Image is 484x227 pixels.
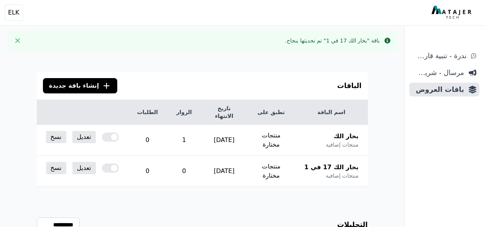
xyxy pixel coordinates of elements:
[128,100,167,125] th: الطلبات
[412,67,464,78] span: مرسال - شريط دعاية
[326,172,358,180] span: منتجات إضافية
[128,125,167,156] td: 0
[201,100,248,125] th: تاريخ الانتهاء
[334,132,359,141] span: بخار الك
[72,131,96,143] a: تعديل
[412,84,464,95] span: باقات العروض
[326,141,358,149] span: منتجات إضافية
[167,100,201,125] th: الزوار
[337,80,362,91] h3: الباقات
[49,81,99,90] span: إنشاء باقة جديدة
[295,100,368,125] th: اسم الباقة
[43,78,118,93] button: إنشاء باقة جديدة
[201,156,248,187] td: [DATE]
[11,34,24,47] button: Close
[46,131,66,143] a: نسخ
[72,162,96,174] a: تعديل
[5,5,23,21] button: ELK
[285,37,380,44] div: باقة "بخار الك 17 في 1" تم تحديثها بنجاح.
[304,163,359,172] span: بخار الك 17 في 1
[412,51,466,61] span: ندرة - تنبية قارب علي النفاذ
[167,156,201,187] td: 0
[201,125,248,156] td: [DATE]
[247,156,295,187] td: منتجات مختارة
[8,8,20,17] span: ELK
[46,162,66,174] a: نسخ
[128,156,167,187] td: 0
[247,100,295,125] th: تطبق على
[167,125,201,156] td: 1
[247,125,295,156] td: منتجات مختارة
[431,6,473,20] img: MatajerTech Logo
